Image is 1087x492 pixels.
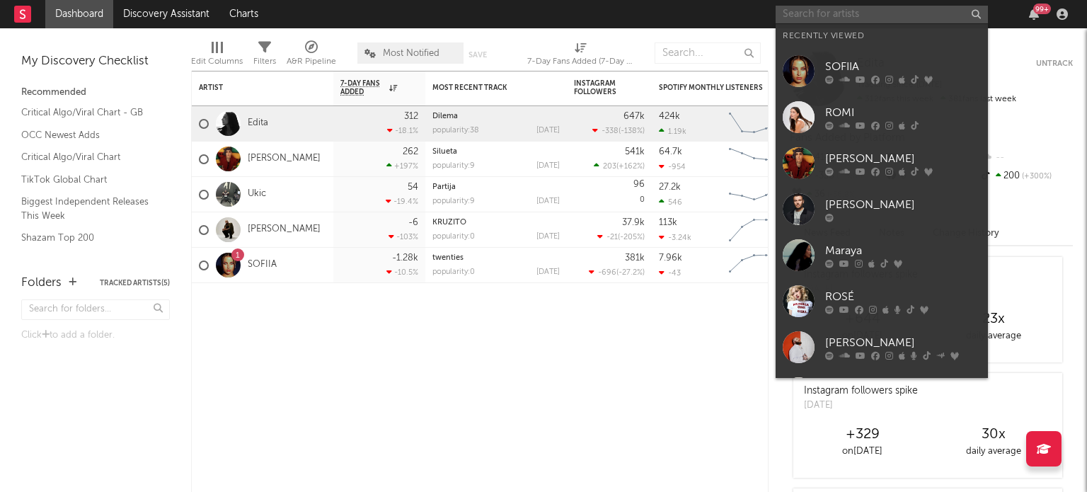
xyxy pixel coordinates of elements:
[432,148,560,156] div: Silueta
[383,49,439,58] span: Most Notified
[287,35,336,76] div: A&R Pipeline
[606,234,618,241] span: -21
[659,253,682,263] div: 7.96k
[659,268,681,278] div: -43
[625,147,645,156] div: 541k
[21,84,170,101] div: Recommended
[979,149,1073,167] div: --
[619,163,643,171] span: +162 %
[389,232,418,241] div: -103 %
[625,253,645,263] div: 381k
[432,183,560,191] div: Partija
[825,334,981,351] div: [PERSON_NAME]
[536,162,560,170] div: [DATE]
[432,127,479,135] div: popularity: 38
[825,104,981,121] div: ROMI
[248,188,266,200] a: Ukic
[191,53,243,70] div: Edit Columns
[623,112,645,121] div: 647k
[21,230,156,246] a: Shazam Top 200
[432,84,539,92] div: Most Recent Track
[825,288,981,305] div: ROSÉ
[928,443,1059,460] div: daily average
[432,183,456,191] a: Partija
[21,105,156,120] a: Critical Algo/Viral Chart - GB
[21,172,156,188] a: TikTok Global Chart
[248,224,321,236] a: [PERSON_NAME]
[825,150,981,167] div: [PERSON_NAME]
[659,84,765,92] div: Spotify Monthly Listeners
[603,163,616,171] span: 203
[776,140,988,186] a: [PERSON_NAME]
[248,259,277,271] a: SOFIIA
[659,162,686,171] div: -954
[536,233,560,241] div: [DATE]
[404,112,418,121] div: 312
[659,183,681,192] div: 27.2k
[21,149,156,165] a: Critical Algo/Viral Chart
[340,79,386,96] span: 7-Day Fans Added
[408,218,418,227] div: -6
[527,35,633,76] div: 7-Day Fans Added (7-Day Fans Added)
[776,278,988,324] a: ROSÉ
[21,275,62,292] div: Folders
[659,112,680,121] div: 424k
[621,127,643,135] span: -138 %
[783,28,981,45] div: Recently Viewed
[659,198,682,207] div: 546
[598,269,616,277] span: -696
[432,268,475,276] div: popularity: 0
[432,233,475,241] div: popularity: 0
[797,426,928,443] div: +329
[191,35,243,76] div: Edit Columns
[574,79,623,96] div: Instagram Followers
[797,443,928,460] div: on [DATE]
[432,148,457,156] a: Silueta
[403,147,418,156] div: 262
[100,280,170,287] button: Tracked Artists(5)
[592,126,645,135] div: ( )
[597,232,645,241] div: ( )
[776,94,988,140] a: ROMI
[21,53,170,70] div: My Discovery Checklist
[659,147,682,156] div: 64.7k
[432,219,466,227] a: KRUZITO
[633,180,645,189] div: 96
[776,48,988,94] a: SOFIIA
[536,198,560,205] div: [DATE]
[392,253,418,263] div: -1.28k
[21,127,156,143] a: OCC Newest Adds
[253,35,276,76] div: Filters
[386,197,418,206] div: -19.4 %
[602,127,619,135] span: -338
[287,53,336,70] div: A&R Pipeline
[253,53,276,70] div: Filters
[432,162,475,170] div: popularity: 9
[468,51,487,59] button: Save
[928,426,1059,443] div: 30 x
[1036,57,1073,71] button: Untrack
[723,142,786,177] svg: Chart title
[199,84,305,92] div: Artist
[408,183,418,192] div: 54
[21,327,170,344] div: Click to add a folder.
[574,177,645,212] div: 0
[928,311,1059,328] div: 23 x
[825,58,981,75] div: SOFIIA
[723,212,786,248] svg: Chart title
[723,177,786,212] svg: Chart title
[387,126,418,135] div: -18.1 %
[432,198,475,205] div: popularity: 9
[804,384,918,399] div: Instagram followers spike
[804,399,918,413] div: [DATE]
[825,196,981,213] div: [PERSON_NAME]
[589,268,645,277] div: ( )
[432,219,560,227] div: KRUZITO
[776,186,988,232] a: [PERSON_NAME]
[1020,173,1052,181] span: +300 %
[21,299,170,320] input: Search for folders...
[386,268,418,277] div: -10.5 %
[432,113,560,120] div: Dilema
[655,42,761,64] input: Search...
[594,161,645,171] div: ( )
